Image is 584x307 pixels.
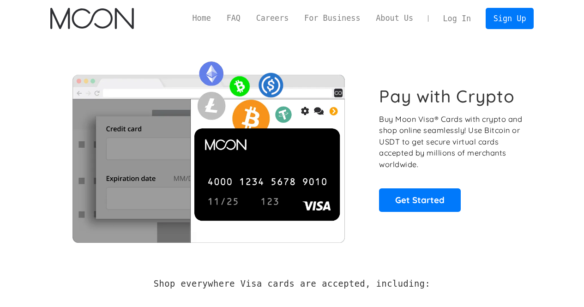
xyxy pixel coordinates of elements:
[50,55,367,242] img: Moon Cards let you spend your crypto anywhere Visa is accepted.
[154,279,430,289] h2: Shop everywhere Visa cards are accepted, including:
[379,188,461,211] a: Get Started
[50,8,134,29] a: home
[185,12,219,24] a: Home
[296,12,368,24] a: For Business
[379,114,524,170] p: Buy Moon Visa® Cards with crypto and shop online seamlessly! Use Bitcoin or USDT to get secure vi...
[50,8,134,29] img: Moon Logo
[435,8,479,29] a: Log In
[219,12,248,24] a: FAQ
[248,12,296,24] a: Careers
[379,86,515,107] h1: Pay with Crypto
[368,12,421,24] a: About Us
[486,8,534,29] a: Sign Up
